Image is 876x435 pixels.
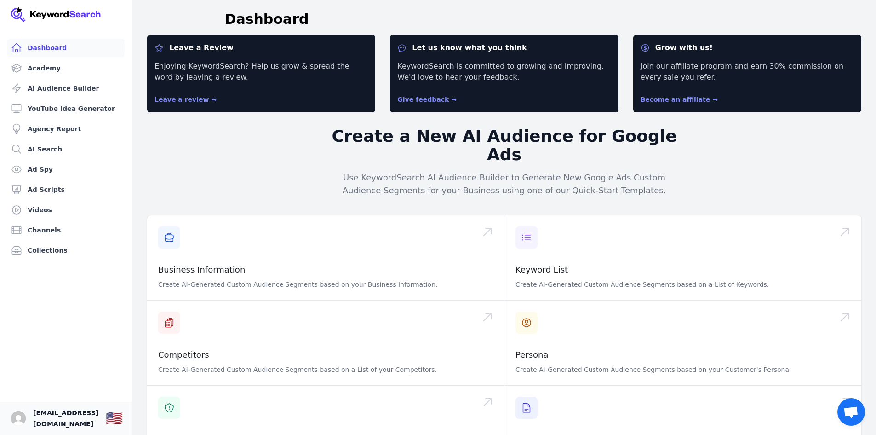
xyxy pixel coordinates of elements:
[641,42,854,53] dt: Grow with us!
[11,7,101,22] img: Your Company
[7,241,125,260] a: Collections
[155,96,217,103] a: Leave a review
[641,61,854,83] p: Join our affiliate program and earn 30% commission on every sale you refer.
[106,409,123,428] button: 🇺🇸
[451,96,457,103] span: →
[328,127,681,164] h2: Create a New AI Audience for Google Ads
[7,201,125,219] a: Videos
[7,120,125,138] a: Agency Report
[328,171,681,197] p: Use KeywordSearch AI Audience Builder to Generate New Google Ads Custom Audience Segments for you...
[7,221,125,239] a: Channels
[837,398,865,426] a: Open chat
[33,407,98,429] span: [EMAIL_ADDRESS][DOMAIN_NAME]
[397,61,611,83] p: KeywordSearch is committed to growing and improving. We'd love to hear your feedback.
[158,350,209,360] a: Competitors
[7,39,125,57] a: Dashboard
[155,61,368,83] p: Enjoying KeywordSearch? Help us grow & spread the word by leaving a review.
[7,140,125,158] a: AI Search
[225,11,309,28] h1: Dashboard
[155,42,368,53] dt: Leave a Review
[7,180,125,199] a: Ad Scripts
[515,350,549,360] a: Persona
[106,410,123,427] div: 🇺🇸
[211,96,217,103] span: →
[7,59,125,77] a: Academy
[397,96,457,103] a: Give feedback
[7,99,125,118] a: YouTube Idea Generator
[7,79,125,98] a: AI Audience Builder
[712,96,718,103] span: →
[7,160,125,179] a: Ad Spy
[515,265,568,274] a: Keyword List
[397,42,611,53] dt: Let us know what you think
[11,411,26,426] button: Open user button
[158,265,245,274] a: Business Information
[641,96,718,103] a: Become an affiliate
